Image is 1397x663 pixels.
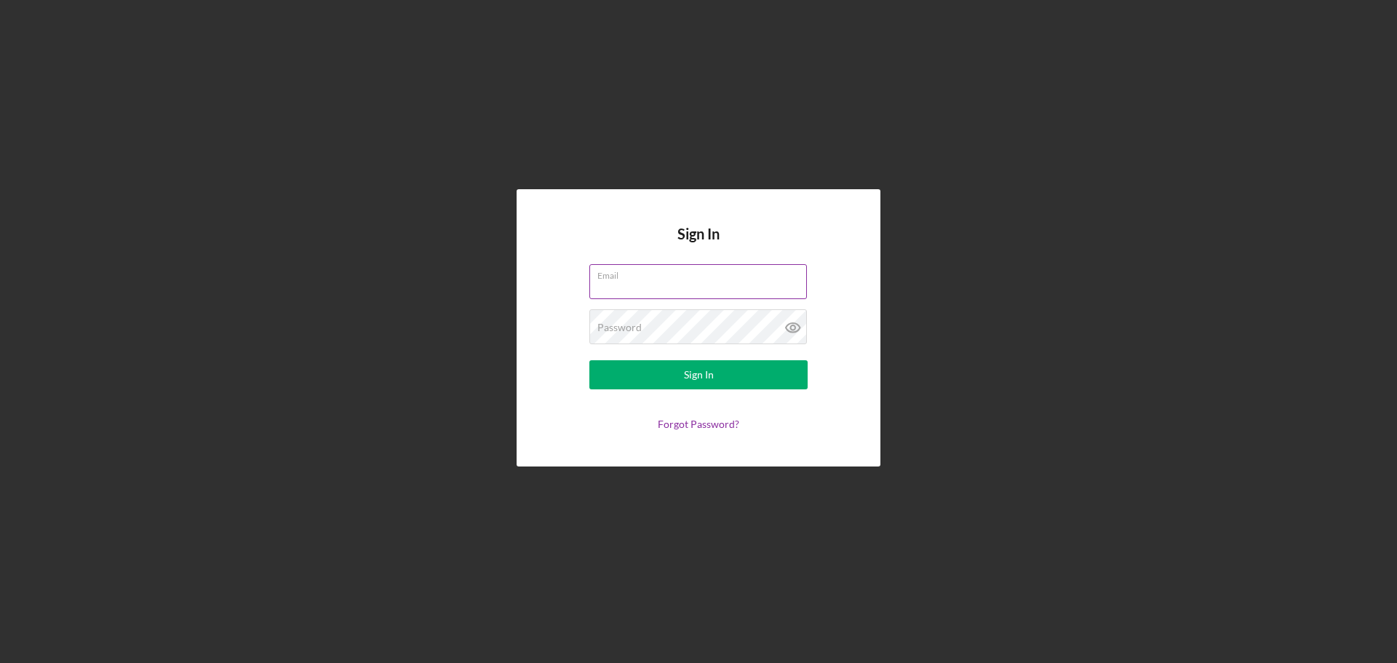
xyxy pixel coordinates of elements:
h4: Sign In [677,226,720,264]
label: Email [597,265,807,281]
a: Forgot Password? [658,418,739,430]
button: Sign In [589,360,808,389]
label: Password [597,322,642,333]
div: Sign In [684,360,714,389]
